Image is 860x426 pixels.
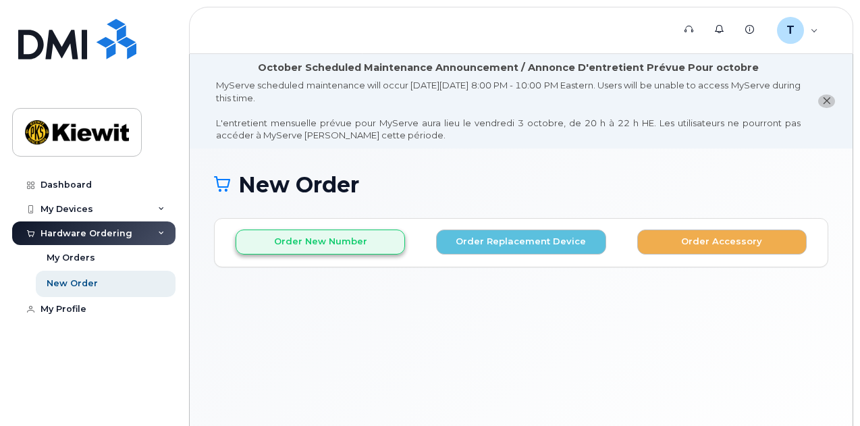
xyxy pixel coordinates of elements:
button: Order New Number [236,230,405,255]
div: October Scheduled Maintenance Announcement / Annonce D'entretient Prévue Pour octobre [258,61,759,75]
button: Order Replacement Device [436,230,606,255]
button: close notification [818,95,835,109]
div: MyServe scheduled maintenance will occur [DATE][DATE] 8:00 PM - 10:00 PM Eastern. Users will be u... [216,79,801,142]
button: Order Accessory [637,230,807,255]
iframe: Messenger Launcher [801,367,850,416]
h1: New Order [214,173,828,196]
